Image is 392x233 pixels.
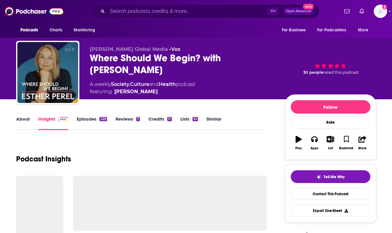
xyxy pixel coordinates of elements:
[69,24,103,36] button: open menu
[50,26,63,34] span: Charts
[111,81,129,87] a: Society
[382,5,387,9] svg: Add a profile image
[116,116,140,130] a: Reviews7
[148,116,172,130] a: Credits11
[99,117,107,121] div: 229
[291,188,370,200] a: Contact This Podcast
[171,46,180,52] a: Vox
[317,26,346,34] span: For Podcasters
[354,132,370,154] button: Share
[5,5,63,17] img: Podchaser - Follow, Share and Rate Podcasts
[286,10,311,13] span: Open Advanced
[303,70,323,75] span: 30 people
[322,132,338,154] button: List
[313,24,355,36] button: open menu
[354,24,376,36] button: open menu
[358,147,366,150] div: Share
[74,26,95,34] span: Monitoring
[339,147,353,150] div: Bookmark
[342,6,352,16] a: Show notifications dropdown
[282,26,306,34] span: For Business
[267,7,279,15] span: ⌘ K
[295,147,302,150] div: Play
[310,147,318,150] div: Apps
[20,26,38,34] span: Podcasts
[357,6,366,16] a: Show notifications dropdown
[16,116,30,130] a: About
[291,205,370,217] button: Export One-Sheet
[129,81,130,87] span: ,
[206,116,221,130] a: Similar
[46,24,66,36] a: Charts
[149,81,159,87] span: and
[278,24,314,36] button: open menu
[180,116,198,130] a: Lists53
[16,154,71,164] h1: Podcast Insights
[90,46,168,52] span: [PERSON_NAME] Global Media
[130,81,149,87] a: Culture
[307,132,322,154] button: Apps
[169,46,180,52] span: •
[283,8,314,15] button: Open AdvancedNew
[316,175,321,179] img: tell me why sparkle
[323,70,359,75] span: rated this podcast
[291,100,370,114] button: Follow
[291,170,370,183] button: tell me why sparkleTell Me Why
[328,147,333,150] div: List
[38,116,68,130] a: InsightsPodchaser Pro
[91,4,319,18] div: Search podcasts, credits, & more...
[374,5,387,18] span: Logged in as aridings
[107,6,267,16] input: Search podcasts, credits, & more...
[77,116,107,130] a: Episodes229
[324,175,345,179] span: Tell Me Why
[291,132,307,154] button: Play
[58,117,68,122] img: Podchaser Pro
[374,5,387,18] button: Show profile menu
[358,26,368,34] span: More
[114,88,158,95] a: [PERSON_NAME]
[193,117,198,121] div: 53
[90,88,195,95] span: featuring
[136,117,140,121] div: 7
[90,81,195,95] div: A weekly podcast
[159,81,176,87] a: Health
[285,46,376,84] div: 30 peoplerated this podcast
[17,42,78,103] img: Where Should We Begin? with Esther Perel
[338,132,354,154] button: Bookmark
[291,116,370,129] div: Rate
[167,117,172,121] div: 11
[303,4,314,9] span: New
[374,5,387,18] img: User Profile
[16,24,46,36] button: open menu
